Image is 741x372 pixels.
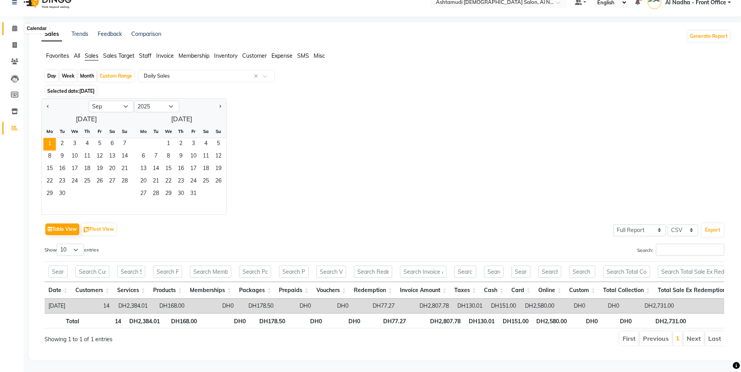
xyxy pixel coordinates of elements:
div: Sunday, October 5, 2025 [212,138,225,151]
button: Pivot View [82,223,116,235]
span: 20 [106,163,118,175]
th: DH151.00 [498,313,532,328]
input: Search Invoice Amount [400,266,446,278]
div: Wednesday, October 22, 2025 [162,175,175,188]
th: Total [45,313,83,328]
th: DH0 [201,313,250,328]
span: 1 [162,138,175,151]
div: Day [45,71,58,81]
div: Sa [200,125,212,138]
div: Friday, September 5, 2025 [93,138,106,151]
span: 16 [175,163,187,175]
span: 15 [162,163,175,175]
div: Saturday, October 25, 2025 [200,175,212,188]
div: Sunday, September 14, 2025 [118,151,131,163]
input: Search Total Collection [603,266,650,278]
div: Friday, October 3, 2025 [187,138,200,151]
div: Saturday, September 13, 2025 [106,151,118,163]
a: 1 [676,334,680,342]
span: 12 [93,151,106,163]
input: Search Total Sale Ex Redemption [658,266,732,278]
div: Sunday, October 19, 2025 [212,163,225,175]
th: Card: activate to sort column ascending [507,282,534,299]
div: Saturday, September 20, 2025 [106,163,118,175]
div: Sa [106,125,118,138]
span: Clear all [254,72,261,80]
th: Total Sale Ex Redemption: activate to sort column ascending [654,282,736,299]
span: 10 [187,151,200,163]
span: 13 [137,163,150,175]
th: Cash: activate to sort column ascending [480,282,507,299]
div: Friday, October 24, 2025 [187,175,200,188]
span: 24 [187,175,200,188]
div: Monday, September 22, 2025 [43,175,56,188]
th: DH2,580.00 [532,313,571,328]
div: Th [175,125,187,138]
div: Sunday, October 12, 2025 [212,151,225,163]
div: Week [60,71,77,81]
div: Thursday, October 30, 2025 [175,188,187,200]
span: 22 [162,175,175,188]
div: Thursday, September 25, 2025 [81,175,93,188]
div: Friday, September 19, 2025 [93,163,106,175]
span: 19 [212,163,225,175]
div: Saturday, October 11, 2025 [200,151,212,163]
span: Customer [242,52,267,59]
button: Export [702,223,723,237]
span: 16 [56,163,68,175]
td: DH130.01 [453,299,486,313]
select: Select year [134,101,179,112]
td: DH2,807.78 [398,299,453,313]
span: 2 [175,138,187,151]
div: Sunday, September 28, 2025 [118,175,131,188]
input: Search Date [48,266,68,278]
input: Search Packages [239,266,271,278]
span: 8 [43,151,56,163]
span: 4 [200,138,212,151]
div: Tuesday, September 30, 2025 [56,188,68,200]
th: Date: activate to sort column ascending [45,282,71,299]
span: 27 [106,175,118,188]
div: Tu [56,125,68,138]
th: DH130.01 [464,313,498,328]
div: Wednesday, October 1, 2025 [162,138,175,151]
div: Friday, September 12, 2025 [93,151,106,163]
div: Tuesday, September 23, 2025 [56,175,68,188]
td: DH2,731.00 [623,299,678,313]
td: DH2,580.00 [520,299,558,313]
th: DH77.27 [364,313,410,328]
span: 23 [175,175,187,188]
span: 30 [175,188,187,200]
td: DH77.27 [352,299,398,313]
td: DH0 [277,299,315,313]
div: Wednesday, September 17, 2025 [68,163,81,175]
span: 25 [81,175,93,188]
td: DH178.50 [237,299,277,313]
th: DH0 [326,313,364,328]
span: [DATE] [79,88,95,94]
span: 6 [137,151,150,163]
th: Customers: activate to sort column ascending [71,282,113,299]
div: Monday, October 20, 2025 [137,175,150,188]
div: Friday, September 26, 2025 [93,175,106,188]
div: Monday, October 27, 2025 [137,188,150,200]
div: Friday, October 17, 2025 [187,163,200,175]
th: Memberships: activate to sort column ascending [186,282,235,299]
span: 13 [106,151,118,163]
th: DH2,731.00 [636,313,690,328]
span: 14 [150,163,162,175]
select: Select month [89,101,134,112]
div: Saturday, October 18, 2025 [200,163,212,175]
span: Inventory [214,52,237,59]
span: 2 [56,138,68,151]
div: Wednesday, October 29, 2025 [162,188,175,200]
input: Search Customers [75,266,109,278]
span: 28 [118,175,131,188]
td: DH0 [315,299,352,313]
div: Monday, October 13, 2025 [137,163,150,175]
input: Search Taxes [454,266,476,278]
span: Membership [179,52,209,59]
div: Friday, October 10, 2025 [187,151,200,163]
input: Search Services [117,266,145,278]
div: Thursday, October 9, 2025 [175,151,187,163]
